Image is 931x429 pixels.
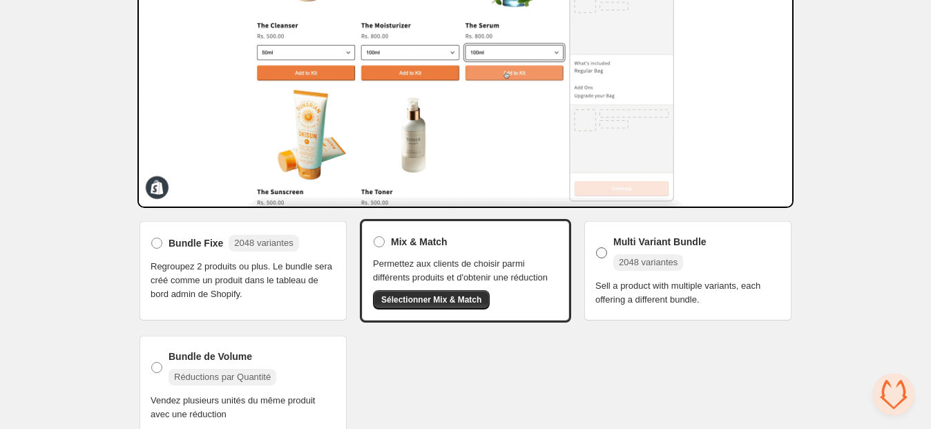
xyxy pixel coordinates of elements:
span: Regroupez 2 produits ou plus. Le bundle sera créé comme un produit dans le tableau de bord admin ... [151,260,336,301]
span: Multi Variant Bundle [613,235,707,249]
button: Sélectionner Mix & Match [373,290,490,309]
span: Sélectionner Mix & Match [381,294,481,305]
span: 2048 variantes [234,238,293,248]
span: Vendez plusieurs unités du même produit avec une réduction [151,394,336,421]
span: Réductions par Quantité [174,372,271,382]
span: Mix & Match [391,235,448,249]
div: Ouvrir le chat [873,374,914,415]
span: Bundle de Volume [169,350,252,363]
span: Permettez aux clients de choisir parmi différents produits et d'obtenir une réduction [373,257,558,285]
span: Sell a product with multiple variants, each offering a different bundle. [595,279,780,307]
span: 2048 variantes [619,257,678,267]
span: Bundle Fixe [169,236,223,250]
